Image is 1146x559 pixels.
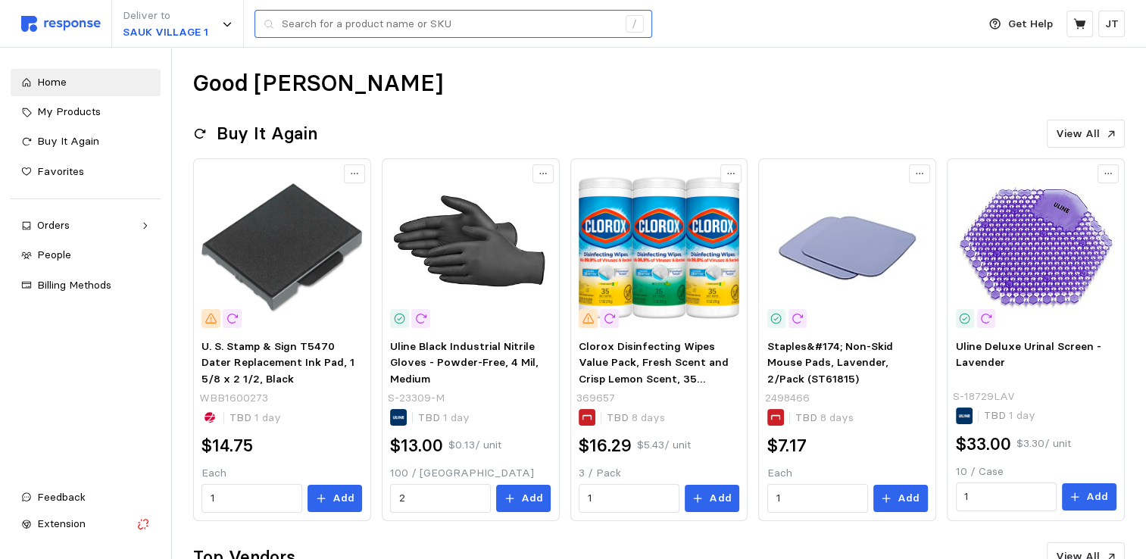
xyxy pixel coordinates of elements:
p: $5.43 / unit [637,437,691,454]
input: Qty [399,485,482,512]
div: / [626,15,644,33]
input: Qty [776,485,859,512]
input: Qty [588,485,671,512]
p: JT [1105,16,1119,33]
span: 1 day [1006,408,1035,422]
img: S-18729LAV_US [956,167,1116,328]
button: Add [308,485,362,512]
p: S-23309-M [388,390,445,407]
p: Add [709,490,731,507]
h2: $16.29 [579,434,632,458]
span: Feedback [37,490,86,504]
span: U. S. Stamp & Sign T5470 Dater Replacement Ink Pad, 1 5/8 x 2 1/2, Black [201,339,354,386]
p: S-18729LAV [953,389,1015,405]
p: Each [767,465,928,482]
span: 8 days [629,411,665,424]
button: JT [1098,11,1125,37]
p: 369657 [576,390,615,407]
p: 100 / [GEOGRAPHIC_DATA] [390,465,551,482]
p: TBD [418,410,470,426]
img: 7ABD9D41-95F1-4A93-AE9377A1151A0A4F_sc7 [579,167,739,328]
span: Extension [37,517,86,530]
button: Add [685,485,739,512]
span: Uline Black Industrial Nitrile Gloves - Powder-Free, 4 Mil, Medium [390,339,539,386]
p: TBD [795,410,854,426]
a: People [11,242,161,269]
p: View All [1056,126,1100,142]
p: 2498466 [764,390,809,407]
img: svg%3e [21,16,101,32]
button: Add [496,485,551,512]
p: TBD [984,408,1035,424]
button: View All [1047,120,1125,148]
p: 3 / Pack [579,465,739,482]
h1: Good [PERSON_NAME] [193,69,443,98]
p: $0.13 / unit [448,437,501,454]
p: Add [898,490,920,507]
span: 1 day [251,411,281,424]
a: Favorites [11,158,161,186]
span: Favorites [37,164,84,178]
a: Buy It Again [11,128,161,155]
h2: $7.17 [767,434,807,458]
p: Get Help [1008,16,1053,33]
p: 10 / Case [956,464,1116,480]
input: Qty [211,485,294,512]
a: Home [11,69,161,96]
div: Orders [37,217,134,234]
span: Staples&#174; Non-Skid Mouse Pads, Lavender, 2/Pack (ST61815) [767,339,893,386]
button: Add [1062,483,1116,511]
a: Orders [11,212,161,239]
span: Buy It Again [37,134,99,148]
span: 1 day [440,411,470,424]
p: Deliver to [123,8,208,24]
input: Search for a product name or SKU [282,11,617,38]
button: Extension [11,511,161,538]
span: Uline Deluxe Urinal Screen - Lavender [956,339,1101,370]
span: Billing Methods [37,278,111,292]
p: Each [201,465,362,482]
h2: $13.00 [390,434,443,458]
input: Qty [964,483,1048,511]
a: Billing Methods [11,272,161,299]
span: My Products [37,105,101,118]
p: TBD [230,410,281,426]
button: Get Help [980,10,1062,39]
h2: $33.00 [956,433,1011,456]
p: Add [333,490,354,507]
img: E39A7B4D-8468-421F-938AB60B785BFF46_sc7 [767,167,928,328]
img: UNT_USSP5470BK.webp [201,167,362,328]
img: S-23309-M [390,167,551,328]
h2: Buy It Again [217,122,317,145]
span: 8 days [817,411,854,424]
p: WBB1600273 [199,390,268,407]
span: Clorox Disinfecting Wipes Value Pack, Fresh Scent and Crisp Lemon Scent, 35 Wipes/Canister, 3/Pac... [579,339,731,419]
p: Add [521,490,543,507]
button: Add [873,485,928,512]
p: Add [1086,489,1108,505]
a: My Products [11,98,161,126]
span: People [37,248,71,261]
span: Home [37,75,67,89]
p: TBD [607,410,665,426]
p: $3.30 / unit [1016,436,1071,452]
h2: $14.75 [201,434,253,458]
p: SAUK VILLAGE 1 [123,24,208,41]
button: Feedback [11,484,161,511]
